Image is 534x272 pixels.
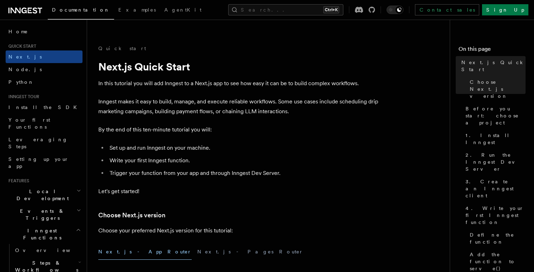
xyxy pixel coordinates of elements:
[164,7,202,13] span: AgentKit
[8,117,50,130] span: Your first Functions
[6,43,36,49] span: Quick start
[470,79,526,100] span: Choose Next.js version
[459,56,526,76] a: Next.js Quick Start
[98,60,379,73] h1: Next.js Quick Start
[415,4,479,15] a: Contact sales
[6,153,83,172] a: Setting up your app
[6,114,83,133] a: Your first Functions
[6,63,83,76] a: Node.js
[470,231,526,245] span: Define the function
[463,175,526,202] a: 3. Create an Inngest client
[6,50,83,63] a: Next.js
[466,178,526,199] span: 3. Create an Inngest client
[6,25,83,38] a: Home
[6,224,83,244] button: Inngest Functions
[482,4,528,15] a: Sign Up
[6,94,39,100] span: Inngest tour
[6,178,29,184] span: Features
[98,97,379,116] p: Inngest makes it easy to build, manage, and execute reliable workflows. Some use cases include sc...
[98,79,379,88] p: In this tutorial you will add Inngest to a Next.js app to see how easy it can be to build complex...
[8,79,34,85] span: Python
[463,129,526,149] a: 1. Install Inngest
[8,28,28,35] span: Home
[323,6,339,13] kbd: Ctrl+K
[467,229,526,248] a: Define the function
[6,76,83,88] a: Python
[118,7,156,13] span: Examples
[6,101,83,114] a: Install the SDK
[12,244,83,257] a: Overview
[461,59,526,73] span: Next.js Quick Start
[107,168,379,178] li: Trigger your function from your app and through Inngest Dev Server.
[466,132,526,146] span: 1. Install Inngest
[160,2,206,19] a: AgentKit
[98,210,165,220] a: Choose Next.js version
[98,125,379,135] p: By the end of this ten-minute tutorial you will:
[463,149,526,175] a: 2. Run the Inngest Dev Server
[6,185,83,205] button: Local Development
[98,244,192,260] button: Next.js - App Router
[459,45,526,56] h4: On this page
[466,105,526,126] span: Before you start: choose a project
[8,54,42,60] span: Next.js
[8,67,42,72] span: Node.js
[8,104,81,110] span: Install the SDK
[107,156,379,165] li: Write your first Inngest function.
[98,226,379,236] p: Choose your preferred Next.js version for this tutorial:
[52,7,110,13] span: Documentation
[107,143,379,153] li: Set up and run Inngest on your machine.
[6,133,83,153] a: Leveraging Steps
[228,4,343,15] button: Search...Ctrl+K
[6,188,77,202] span: Local Development
[463,202,526,229] a: 4. Write your first Inngest function
[467,76,526,102] a: Choose Next.js version
[98,45,146,52] a: Quick start
[463,102,526,129] a: Before you start: choose a project
[6,208,77,222] span: Events & Triggers
[6,205,83,224] button: Events & Triggers
[8,137,68,149] span: Leveraging Steps
[8,156,69,169] span: Setting up your app
[466,205,526,226] span: 4. Write your first Inngest function
[466,151,526,172] span: 2. Run the Inngest Dev Server
[98,186,379,196] p: Let's get started!
[197,244,303,260] button: Next.js - Pages Router
[114,2,160,19] a: Examples
[48,2,114,20] a: Documentation
[387,6,403,14] button: Toggle dark mode
[6,227,76,241] span: Inngest Functions
[470,251,526,272] span: Add the function to serve()
[15,247,87,253] span: Overview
